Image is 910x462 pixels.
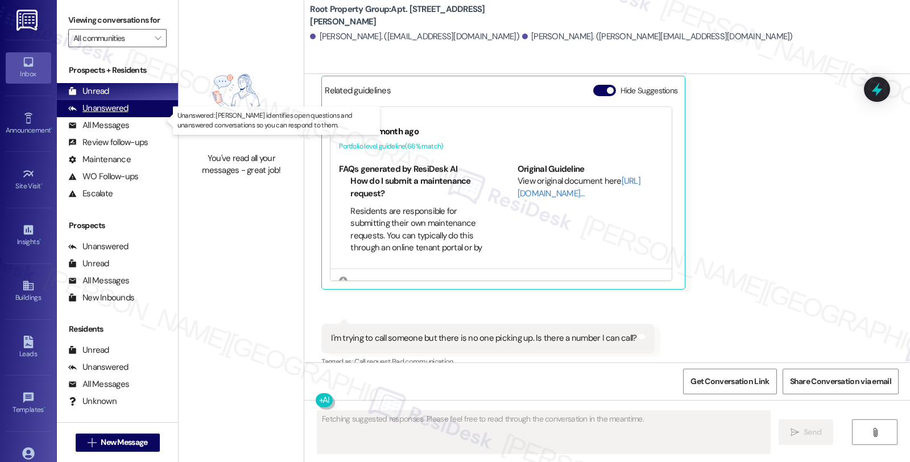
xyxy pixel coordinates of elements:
a: Buildings [6,276,51,307]
span: Bad communication [392,357,453,366]
label: Hide Suggestions [621,85,678,97]
span: Call request , [354,357,392,366]
span: • [51,125,52,133]
div: Unanswered [68,241,129,253]
div: Maintenance [68,154,131,166]
i:  [791,428,799,437]
span: New Message [101,436,147,448]
img: ResiDesk Logo [16,10,40,31]
input: All communities [73,29,148,47]
div: I'm trying to call someone but there is no one picking up. Is there a number I can call? [331,332,636,344]
img: empty-state [191,54,291,146]
div: View original document here [518,175,664,200]
div: Residents [57,323,178,335]
b: Root Property Group: Apt. [STREET_ADDRESS][PERSON_NAME] [310,3,537,28]
i:  [871,428,879,437]
span: • [41,180,43,188]
div: All Messages [68,119,129,131]
i:  [155,34,161,43]
div: Unanswered [68,361,129,373]
div: Related guidelines [325,85,391,101]
div: [PERSON_NAME]. ([PERSON_NAME][EMAIL_ADDRESS][DOMAIN_NAME]) [522,31,793,43]
a: Site Visit • [6,164,51,195]
li: Residents are responsible for submitting their own maintenance requests. You can typically do thi... [350,205,485,279]
b: FAQs generated by ResiDesk AI [339,163,457,175]
div: You've read all your messages - great job! [191,152,291,177]
div: Unread [68,258,109,270]
textarea: Fetching suggested responses. Please feel free to read through the conversation in the meantime. [317,411,770,453]
div: All Messages [68,275,129,287]
a: Templates • [6,388,51,419]
div: New Inbounds [68,292,134,304]
li: How do I submit a maintenance request? [350,175,485,200]
a: Leads [6,332,51,363]
div: Review follow-ups [68,137,148,148]
div: All Messages [68,378,129,390]
button: Share Conversation via email [783,369,899,394]
div: Escalate [68,188,113,200]
a: [URL][DOMAIN_NAME]… [518,175,640,199]
div: Tagged as: [321,353,655,370]
button: New Message [76,434,160,452]
p: Unanswered: [PERSON_NAME] identifies open questions and unanswered conversations so you can respo... [177,111,375,130]
div: Unknown [68,395,117,407]
div: WO Follow-ups [68,171,138,183]
button: Send [779,419,834,445]
span: • [39,236,41,244]
label: Viewing conversations for [68,11,167,29]
a: Inbox [6,52,51,83]
div: Unread [68,85,109,97]
span: Get Conversation Link [690,376,769,387]
span: Send [804,426,821,438]
div: Portfolio level guideline ( 66 % match) [339,141,663,152]
div: Prospects [57,220,178,232]
div: Created a month ago [339,126,663,138]
button: Get Conversation Link [683,369,776,394]
div: [PERSON_NAME]. ([EMAIL_ADDRESS][DOMAIN_NAME]) [310,31,519,43]
a: Insights • [6,220,51,251]
i:  [88,438,96,447]
div: Unread [68,344,109,356]
span: • [44,404,45,412]
div: Unanswered [68,102,129,114]
div: Prospects + Residents [57,64,178,76]
b: Original Guideline [518,163,585,175]
span: Share Conversation via email [790,376,891,387]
